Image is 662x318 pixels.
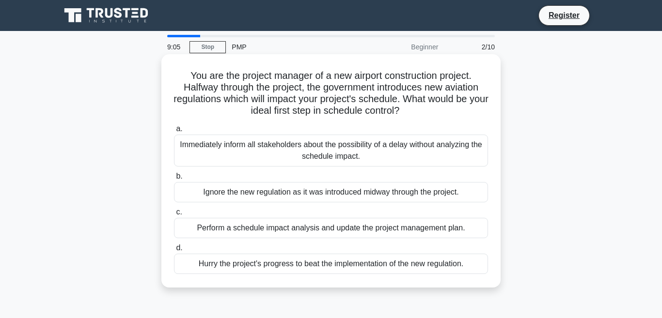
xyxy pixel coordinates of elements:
a: Register [543,9,585,21]
div: Hurry the project's progress to beat the implementation of the new regulation. [174,254,488,274]
div: 9:05 [161,37,189,57]
div: Immediately inform all stakeholders about the possibility of a delay without analyzing the schedu... [174,135,488,167]
span: a. [176,124,182,133]
div: Perform a schedule impact analysis and update the project management plan. [174,218,488,238]
div: 2/10 [444,37,501,57]
div: Beginner [359,37,444,57]
span: c. [176,208,182,216]
div: Ignore the new regulation as it was introduced midway through the project. [174,182,488,202]
span: d. [176,243,182,252]
a: Stop [189,41,226,53]
div: PMP [226,37,359,57]
span: b. [176,172,182,180]
h5: You are the project manager of a new airport construction project. Halfway through the project, t... [173,70,489,117]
